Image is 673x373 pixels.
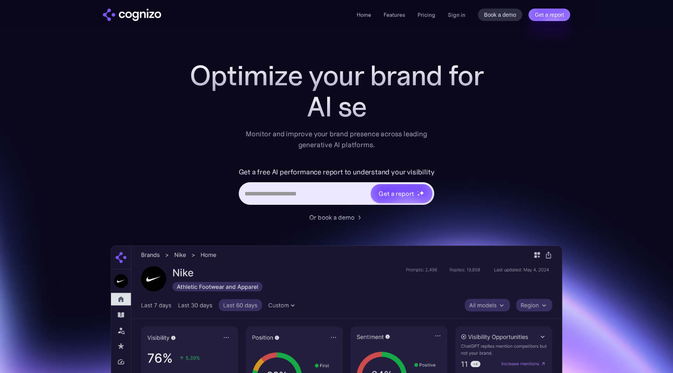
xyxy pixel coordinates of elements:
a: home [103,9,161,21]
form: Hero URL Input Form [239,166,435,209]
a: Sign in [448,10,465,19]
h1: Optimize your brand for [181,60,492,91]
img: star [419,190,424,195]
div: Get a report [379,189,414,198]
a: Features [384,11,405,18]
label: Get a free AI performance report to understand your visibility [239,166,435,178]
a: Home [357,11,371,18]
img: star [417,191,418,192]
div: AI se [181,91,492,122]
img: star [417,194,420,196]
a: Or book a demo [309,213,364,222]
div: Or book a demo [309,213,354,222]
div: Monitor and improve your brand presence across leading generative AI platforms. [241,128,432,150]
a: Pricing [418,11,435,18]
a: Get a report [529,9,570,21]
a: Book a demo [478,9,523,21]
img: cognizo logo [103,9,161,21]
a: Get a reportstarstarstar [370,183,433,204]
